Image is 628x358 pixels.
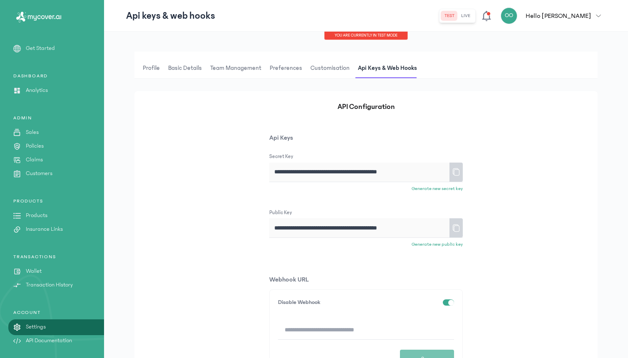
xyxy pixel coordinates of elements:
[166,58,204,78] span: Basic details
[141,58,166,78] button: Profile
[356,58,424,78] button: Api Keys & Web hooks
[26,323,46,331] p: Settings
[269,209,292,217] label: Public Key
[26,128,39,137] p: Sales
[441,11,458,21] button: test
[26,142,44,151] p: Policies
[278,298,320,307] p: Disable Webhook
[26,211,47,220] p: Products
[268,58,304,78] span: Preferences
[526,11,591,21] p: Hello [PERSON_NAME]
[26,86,48,95] p: Analytics
[412,241,463,248] p: Generate new public key
[309,58,356,78] button: Customisation
[501,7,517,24] div: OO
[166,58,209,78] button: Basic details
[141,58,161,78] span: Profile
[412,185,463,192] p: Generate new secret key
[209,58,263,78] span: Team Management
[458,11,474,21] button: live
[324,32,408,40] div: You are currently in TEST MODE
[269,133,463,143] p: Api Keys
[501,7,606,24] button: OOHello [PERSON_NAME]
[26,336,72,345] p: API Documentation
[26,225,63,234] p: Insurance Links
[26,156,43,164] p: Claims
[26,281,73,289] p: Transaction History
[26,169,52,178] p: Customers
[209,58,268,78] button: Team Management
[126,9,215,22] p: Api keys & web hooks
[309,58,351,78] span: Customisation
[269,101,463,113] p: API Configuration
[26,267,42,276] p: Wallet
[269,153,293,161] label: Secret Key
[356,58,419,78] span: Api Keys & Web hooks
[26,44,55,53] p: Get Started
[269,274,463,284] p: Webhook URL
[268,58,309,78] button: Preferences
